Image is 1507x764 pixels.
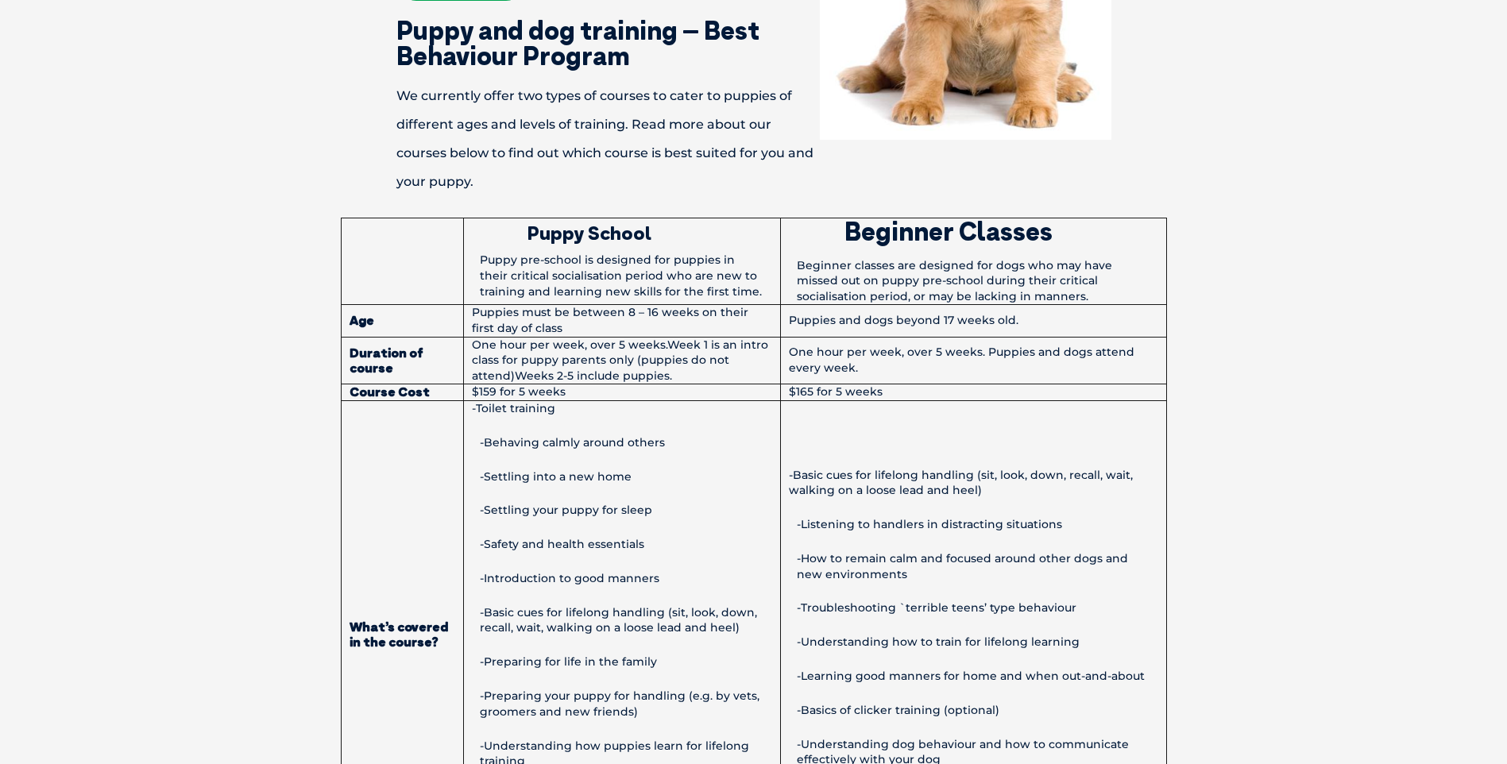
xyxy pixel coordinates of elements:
[781,305,1166,337] td: Puppies and dogs beyond 17 weeks old.
[472,503,772,519] p: -Settling your puppy for sleep
[789,517,1157,533] p: -Listening to handlers in distracting situations
[463,337,780,384] td: One hour per week, over 5 weeks.Week 1 is an intro class for puppy parents only (puppies do not a...
[472,654,772,670] p: -Preparing for life in the family
[350,313,455,328] strong: Age
[789,635,1157,650] p: -Understanding how to train for lifelong learning
[463,305,780,337] td: Puppies must be between 8 – 16 weeks on their first day of class
[789,551,1157,582] p: -How to remain calm and focused around other dogs and new environments
[350,384,455,399] strong: Course Cost
[463,384,780,401] td: $159 for 5 weeks
[472,537,772,553] p: -Safety and health essentials
[472,435,772,451] p: -Behaving calmly around others
[472,223,772,242] h3: Puppy School
[472,689,772,720] p: -Preparing your puppy for handling (e.g. by vets, groomers and new friends)
[350,619,455,650] strong: What’s covered in the course?
[789,703,1157,719] p: -Basics of clicker training (optional)
[789,669,1157,685] p: -Learning good manners for home and when out-and-about
[781,337,1166,384] td: One hour per week, over 5 weeks. Puppies and dogs attend every week.
[341,17,1167,68] h2: Puppy and dog training – Best Behaviour Program
[341,82,1167,196] p: We currently offer two types of courses to cater to puppies of different ages and levels of train...
[789,218,1157,244] h2: Beginner Classes
[789,258,1157,305] p: Beginner classes are designed for dogs who may have missed out on puppy pre-school during their c...
[789,600,1157,616] p: -Troubleshooting `terrible teens’ type behaviour
[350,345,455,376] strong: Duration of course
[472,253,772,299] p: Puppy pre-school is designed for puppies in their critical socialisation period who are new to tr...
[472,605,772,636] p: -Basic cues for lifelong handling (sit, look, down, recall, wait, walking on a loose lead and heel)
[472,571,772,587] p: -Introduction to good manners
[472,469,772,485] p: -Settling into a new home
[781,384,1166,401] td: $165 for 5 weeks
